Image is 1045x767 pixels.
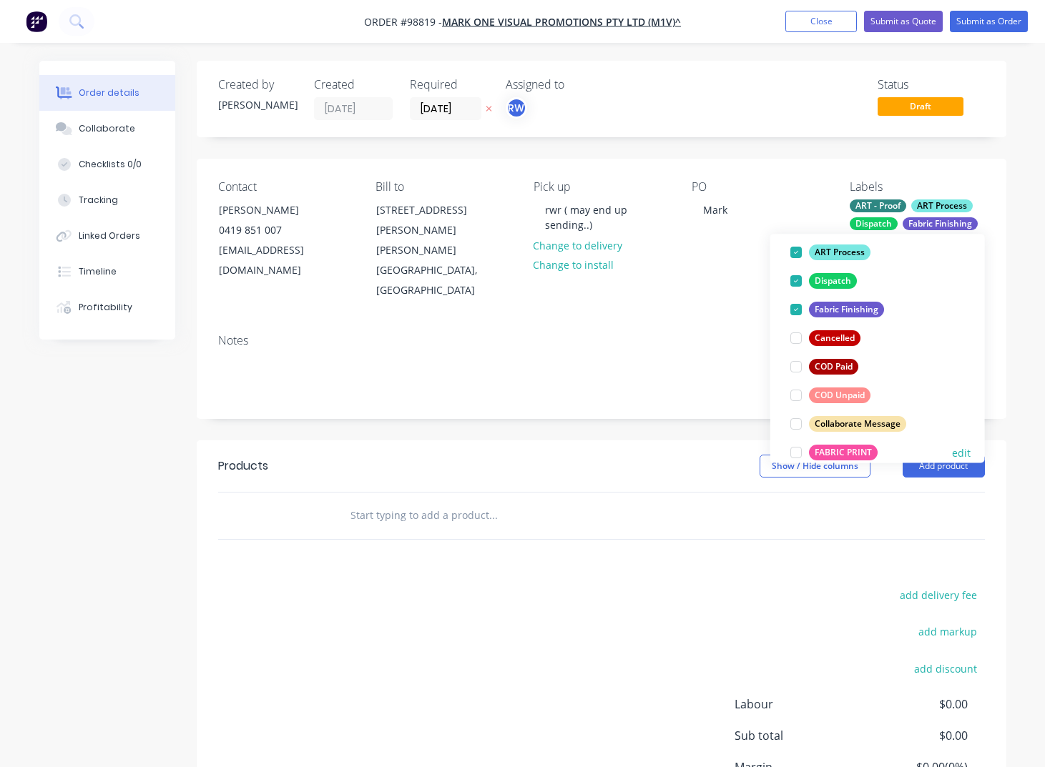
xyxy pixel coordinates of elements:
button: Timeline [39,254,175,290]
div: COD Paid [809,359,858,375]
div: [EMAIL_ADDRESS][DOMAIN_NAME] [219,240,338,280]
div: Profitability [79,301,132,314]
button: Change to delivery [526,235,630,254]
div: Bill to [376,180,511,194]
span: Order #98819 - [364,15,442,29]
button: Submit as Order [950,11,1028,32]
div: Products [218,457,268,475]
div: Pick up [534,180,669,194]
a: Mark One Visual Promotions Pty Ltd (M1V)^ [442,15,681,29]
button: Close [785,11,857,32]
button: FABRIC PRINT [785,442,883,462]
div: Order details [79,86,139,99]
span: $0.00 [861,727,967,744]
div: Dispatch [809,273,857,289]
button: add delivery fee [893,585,985,605]
button: Checklists 0/0 [39,147,175,182]
span: Draft [878,97,963,115]
button: Cancelled [785,328,866,348]
div: ART - Proof [850,199,906,212]
span: Labour [735,696,862,713]
div: [STREET_ADDRESS][PERSON_NAME] [376,200,495,240]
div: 0419 851 007 [219,220,338,240]
button: RW [506,97,527,119]
button: Collaborate [39,111,175,147]
button: ART Process [785,242,876,262]
button: edit [952,445,971,460]
div: [PERSON_NAME][GEOGRAPHIC_DATA], [GEOGRAPHIC_DATA] [376,240,495,300]
div: Fabric Finishing [809,302,884,317]
button: Submit as Quote [864,11,943,32]
div: Linked Orders [79,229,140,242]
input: Start typing to add a product... [350,501,636,530]
button: add markup [911,622,985,641]
div: Created by [218,78,297,91]
div: COD Unpaid [809,387,870,403]
div: [PERSON_NAME] [218,97,297,112]
div: [PERSON_NAME]0419 851 007[EMAIL_ADDRESS][DOMAIN_NAME] [207,199,350,281]
div: Labels [850,180,985,194]
div: Assigned to [506,78,649,91]
div: ART Process [809,244,870,260]
div: [STREET_ADDRESS][PERSON_NAME][PERSON_NAME][GEOGRAPHIC_DATA], [GEOGRAPHIC_DATA] [364,199,507,301]
div: Cancelled [809,330,860,346]
button: Show / Hide columns [760,455,870,477]
button: add discount [907,658,985,678]
button: COD Unpaid [785,385,876,405]
span: Sub total [735,727,862,744]
div: [PERSON_NAME] [219,200,338,220]
button: Profitability [39,290,175,325]
div: rwr ( may end up sending..) [534,199,669,235]
div: Timeline [79,265,117,278]
div: Required [410,78,489,91]
button: Change to install [526,255,622,274]
div: Collaborate [79,122,135,135]
button: Fabric Finishing [785,300,890,320]
button: Collaborate Message [785,414,912,434]
img: Factory [26,11,47,32]
div: Checklists 0/0 [79,158,142,171]
button: COD Paid [785,357,864,377]
div: ART Process [911,199,973,212]
div: Status [878,78,985,91]
button: Linked Orders [39,218,175,254]
div: Dispatch [850,217,898,230]
div: PO [692,180,827,194]
button: Dispatch [785,271,863,291]
button: Add product [903,455,985,477]
span: $0.00 [861,696,967,713]
div: Notes [218,334,985,347]
div: Collaborate Message [809,416,906,432]
div: Fabric Finishing [903,217,978,230]
div: Mark [692,199,739,220]
div: Tracking [79,194,118,207]
div: FABRIC PRINT [809,445,878,460]
div: Contact [218,180,353,194]
button: Order details [39,75,175,111]
button: Tracking [39,182,175,218]
div: Created [314,78,393,91]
